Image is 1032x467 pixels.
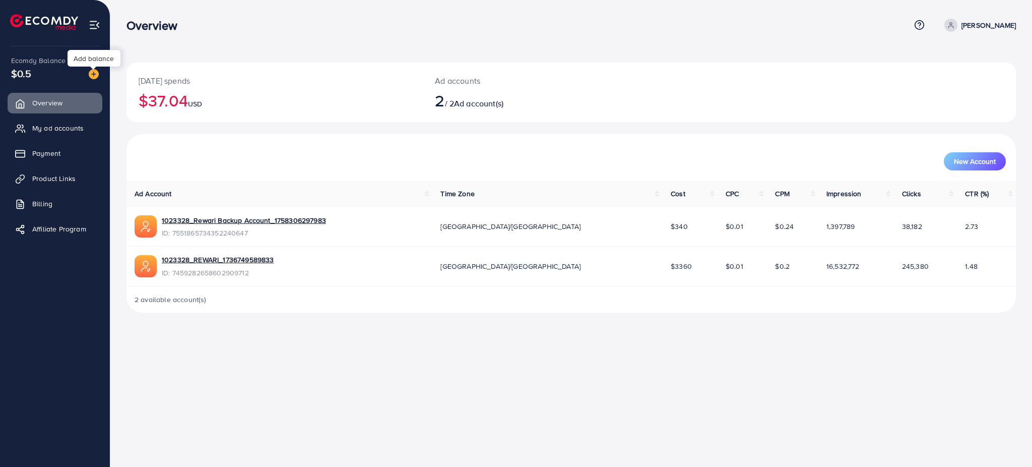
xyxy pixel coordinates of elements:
[902,189,921,199] span: Clicks
[435,91,633,110] h2: / 2
[826,221,855,231] span: 1,397,789
[8,143,102,163] a: Payment
[671,261,692,271] span: $3360
[32,123,84,133] span: My ad accounts
[10,14,78,30] img: logo
[139,91,411,110] h2: $37.04
[775,189,789,199] span: CPM
[989,422,1024,459] iframe: Chat
[435,89,444,112] span: 2
[671,189,685,199] span: Cost
[89,69,99,79] img: image
[89,19,100,31] img: menu
[11,55,66,66] span: Ecomdy Balance
[162,228,326,238] span: ID: 7551865734352240647
[440,189,474,199] span: Time Zone
[8,168,102,189] a: Product Links
[435,75,633,87] p: Ad accounts
[726,261,743,271] span: $0.01
[162,255,274,265] a: 1023328_REWARI_1736749589833
[961,19,1016,31] p: [PERSON_NAME]
[8,118,102,138] a: My ad accounts
[11,66,32,81] span: $0.5
[135,295,207,305] span: 2 available account(s)
[32,148,60,158] span: Payment
[135,215,157,238] img: ic-ads-acc.e4c84228.svg
[726,221,743,231] span: $0.01
[32,173,76,184] span: Product Links
[8,93,102,113] a: Overview
[965,261,978,271] span: 1.48
[135,189,172,199] span: Ad Account
[162,268,274,278] span: ID: 7459282658602909712
[944,152,1006,170] button: New Account
[32,199,52,209] span: Billing
[32,98,62,108] span: Overview
[8,219,102,239] a: Affiliate Program
[671,221,688,231] span: $340
[68,50,120,67] div: Add balance
[440,221,580,231] span: [GEOGRAPHIC_DATA]/[GEOGRAPHIC_DATA]
[902,221,922,231] span: 38,182
[965,221,978,231] span: 2.73
[8,194,102,214] a: Billing
[454,98,503,109] span: Ad account(s)
[965,189,989,199] span: CTR (%)
[32,224,86,234] span: Affiliate Program
[188,99,202,109] span: USD
[775,261,790,271] span: $0.2
[726,189,739,199] span: CPC
[135,255,157,277] img: ic-ads-acc.e4c84228.svg
[826,189,862,199] span: Impression
[775,221,794,231] span: $0.24
[139,75,411,87] p: [DATE] spends
[902,261,929,271] span: 245,380
[954,158,996,165] span: New Account
[126,18,185,33] h3: Overview
[440,261,580,271] span: [GEOGRAPHIC_DATA]/[GEOGRAPHIC_DATA]
[940,19,1016,32] a: [PERSON_NAME]
[162,215,326,225] a: 1023328_Rewari Backup Account_1758306297983
[826,261,860,271] span: 16,532,772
